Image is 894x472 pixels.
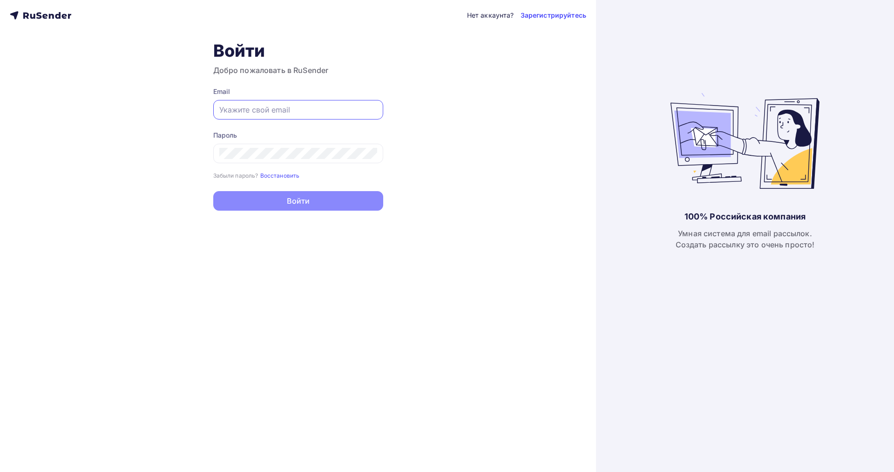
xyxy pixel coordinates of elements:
[213,87,383,96] div: Email
[260,171,300,179] a: Восстановить
[260,172,300,179] small: Восстановить
[684,211,806,222] div: 100% Российская компания
[467,11,514,20] div: Нет аккаунта?
[213,191,383,211] button: Войти
[213,65,383,76] h3: Добро пожаловать в RuSender
[213,172,258,179] small: Забыли пароль?
[213,40,383,61] h1: Войти
[676,228,815,250] div: Умная система для email рассылок. Создать рассылку это очень просто!
[521,11,586,20] a: Зарегистрируйтесь
[213,131,383,140] div: Пароль
[219,104,377,115] input: Укажите свой email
